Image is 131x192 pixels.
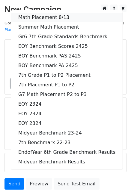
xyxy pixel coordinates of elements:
[11,13,123,22] a: Math Placement 8/13
[11,80,123,90] a: 7th Placement P1 to P2
[4,178,24,190] a: Send
[54,178,99,190] a: Send Test Email
[11,99,123,109] a: EOY 2324
[101,163,131,192] iframe: Chat Widget
[11,90,123,99] a: G7 Math Placement P2 to P3
[11,22,123,32] a: Summer Math Placement
[26,178,52,190] a: Preview
[11,32,123,42] a: Gr6 7th Grade Standards Benchmark
[4,5,127,15] h2: New Campaign
[4,21,70,32] small: Google Sheet:
[11,128,123,138] a: Midyear Benchmark 23-24
[11,138,123,147] a: 7th Benchmark 22-23
[11,51,123,61] a: BOY Benchmark PAS 2425
[11,147,123,157] a: EndofYear 6th Grade Benchmark Results
[11,157,123,167] a: Midyear Benchmark Results
[11,119,123,128] a: EOY 2324
[11,42,123,51] a: EOY Benchmark Scores 2425
[11,61,123,70] a: BOY Benchmark PA 2425
[11,70,123,80] a: 7th Grade P1 to P2 Placement
[11,109,123,119] a: EOY 2324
